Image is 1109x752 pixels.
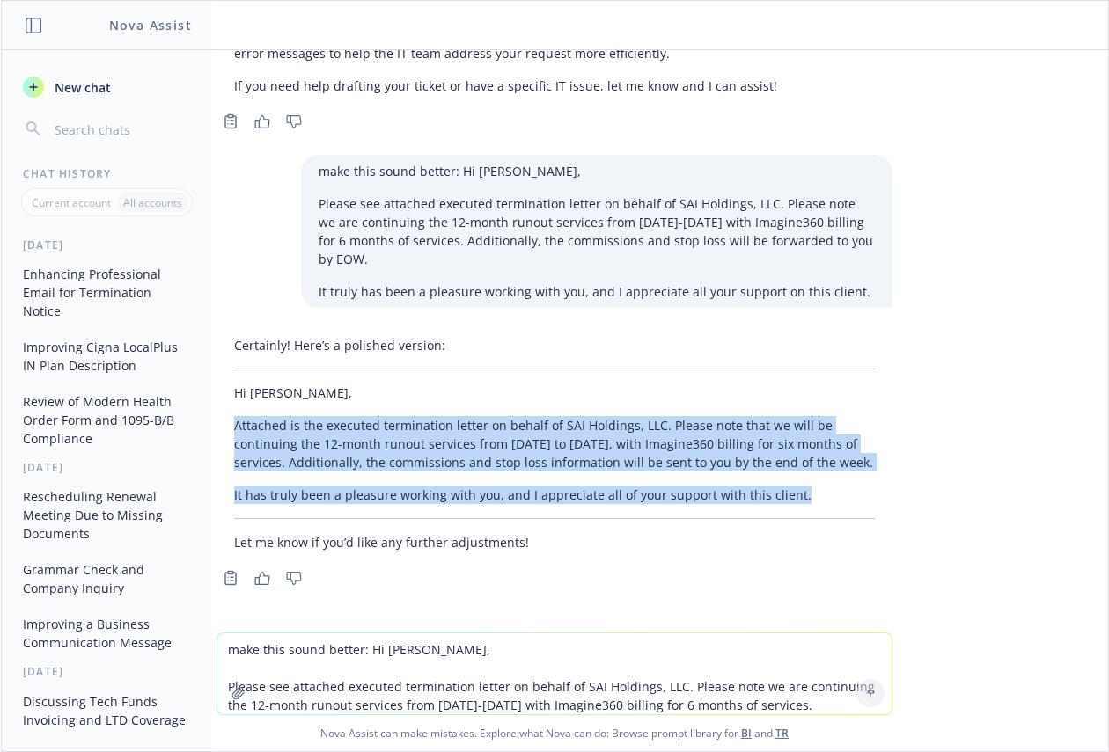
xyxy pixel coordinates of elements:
p: It truly has been a pleasure working with you, and I appreciate all your support on this client. [319,282,875,301]
p: Hi [PERSON_NAME], [234,383,875,402]
button: Improving Cigna LocalPlus IN Plan Description [16,332,198,380]
div: Chat History [2,166,212,181]
p: It has truly been a pleasure working with you, and I appreciate all of your support with this cli... [234,486,875,504]
div: [DATE] [2,460,212,475]
button: Grammar Check and Company Inquiry [16,555,198,602]
p: Attached is the executed termination letter on behalf of SAI Holdings, LLC. Please note that we w... [234,416,875,471]
button: Review of Modern Health Order Form and 1095-B/B Compliance [16,387,198,453]
button: Thumbs down [280,109,308,134]
p: Current account [32,195,111,210]
span: Nova Assist can make mistakes. Explore what Nova can do: Browse prompt library for and [8,715,1101,751]
button: Thumbs down [280,566,308,590]
a: BI [741,726,752,741]
h1: Nova Assist [109,16,192,34]
div: [DATE] [2,664,212,679]
a: TR [775,726,789,741]
p: make this sound better: Hi [PERSON_NAME], [319,162,875,180]
button: Discussing Tech Funds Invoicing and LTD Coverage [16,687,198,734]
button: Enhancing Professional Email for Termination Notice [16,259,198,325]
p: Certainly! Here’s a polished version: [234,336,875,354]
p: Let me know if you’d like any further adjustments! [234,533,875,551]
span: New chat [51,78,111,97]
button: Rescheduling Renewal Meeting Due to Missing Documents [16,482,198,548]
p: If you need help drafting your ticket or have a specific IT issue, let me know and I can assist! [234,77,875,95]
div: [DATE] [2,237,212,252]
p: All accounts [123,195,182,210]
button: Improving a Business Communication Message [16,610,198,657]
svg: Copy to clipboard [223,570,239,586]
svg: Copy to clipboard [223,113,239,129]
p: Please see attached executed termination letter on behalf of SAI Holdings, LLC. Please note we ar... [319,194,875,268]
button: New chat [16,71,198,103]
input: Search chats [51,117,191,142]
